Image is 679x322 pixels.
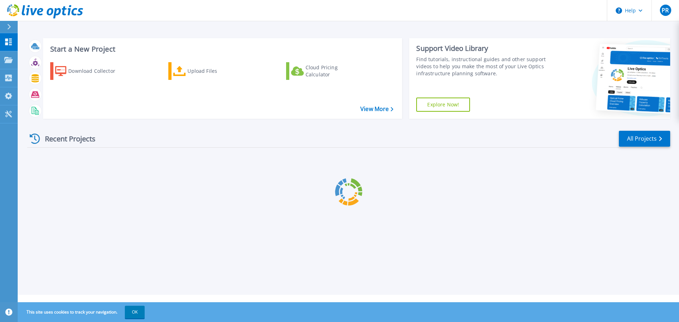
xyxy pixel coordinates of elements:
div: Cloud Pricing Calculator [306,64,362,78]
a: Upload Files [168,62,247,80]
div: Support Video Library [416,44,549,53]
a: All Projects [619,131,670,147]
a: Download Collector [50,62,129,80]
a: Explore Now! [416,98,470,112]
span: PR [662,7,669,13]
span: This site uses cookies to track your navigation. [19,306,145,318]
button: OK [125,306,145,318]
div: Upload Files [187,64,244,78]
a: View More [360,106,393,112]
a: Cloud Pricing Calculator [286,62,365,80]
div: Recent Projects [27,130,105,147]
div: Find tutorials, instructional guides and other support videos to help you make the most of your L... [416,56,549,77]
h3: Start a New Project [50,45,393,53]
div: Download Collector [68,64,125,78]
